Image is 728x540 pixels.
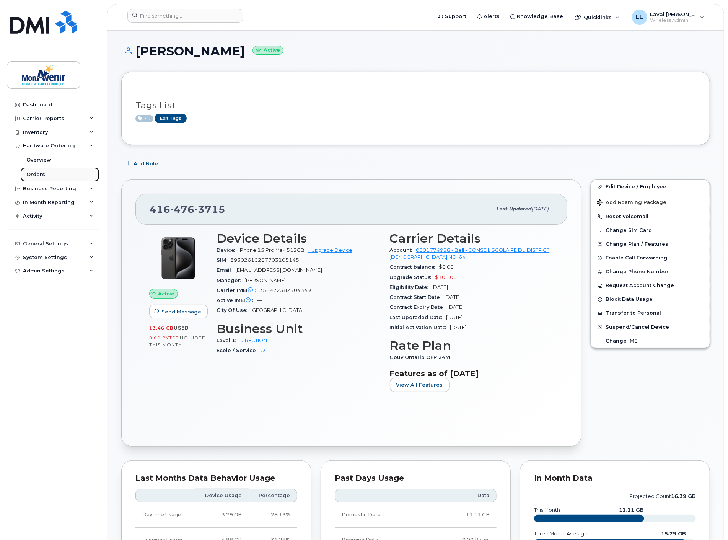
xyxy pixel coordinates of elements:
[591,334,710,348] button: Change IMEI
[217,307,251,313] span: City Of Use
[161,308,201,315] span: Send Message
[155,235,201,281] img: iPhone_15_Pro_Black.png
[445,294,461,300] span: [DATE]
[435,274,457,280] span: $105.00
[606,255,668,261] span: Enable Call Forwarding
[149,335,178,341] span: 0.00 Bytes
[308,247,352,253] a: + Upgrade Device
[244,277,286,283] span: [PERSON_NAME]
[121,157,165,170] button: Add Note
[249,489,297,502] th: Percentage
[534,507,560,513] text: this month
[591,224,710,237] button: Change SIM Card
[390,232,554,245] h3: Carrier Details
[534,475,696,482] div: In Month Data
[448,304,464,310] span: [DATE]
[591,265,710,279] button: Change Phone Number
[230,257,299,263] span: 89302610207703105145
[149,335,206,347] span: included this month
[390,315,446,320] span: Last Upgraded Date
[149,325,174,331] span: 13.46 GB
[150,204,225,215] span: 416
[591,251,710,265] button: Enable Call Forwarding
[257,297,262,303] span: —
[217,338,239,343] span: Level 1
[134,160,158,167] span: Add Note
[390,325,450,330] span: Initial Activation Date
[591,210,710,224] button: Reset Voicemail
[174,325,189,331] span: used
[591,180,710,194] a: Edit Device / Employee
[251,307,304,313] span: [GEOGRAPHIC_DATA]
[259,287,311,293] span: 358472382904349
[149,305,208,318] button: Send Message
[591,194,710,210] button: Add Roaming Package
[194,204,225,215] span: 3715
[195,502,249,527] td: 3.79 GB
[606,324,669,330] span: Suspend/Cancel Device
[432,284,448,290] span: [DATE]
[217,347,260,353] span: Ecole / Service
[239,247,305,253] span: iPhone 15 Pro Max 512GB
[425,502,497,527] td: 11.11 GB
[446,315,463,320] span: [DATE]
[390,247,416,253] span: Account
[170,204,194,215] span: 476
[390,294,445,300] span: Contract Start Date
[591,237,710,251] button: Change Plan / Features
[390,264,439,270] span: Contract balance
[531,206,549,212] span: [DATE]
[217,247,239,253] span: Device
[591,292,710,306] button: Block Data Usage
[135,475,297,482] div: Last Months Data Behavior Usage
[629,493,696,499] text: projected count
[217,257,230,263] span: SIM
[235,267,322,273] span: [EMAIL_ADDRESS][DOMAIN_NAME]
[606,241,668,247] span: Change Plan / Features
[195,489,249,502] th: Device Usage
[390,274,435,280] span: Upgrade Status
[217,287,259,293] span: Carrier IMEI
[619,507,644,513] text: 11.11 GB
[496,206,531,212] span: Last updated
[239,338,267,343] a: DIRECTION
[591,306,710,320] button: Transfer to Personal
[217,297,257,303] span: Active IMEI
[249,502,297,527] td: 28.13%
[390,354,454,360] span: Gouv Ontario OFP 24M
[390,369,554,378] h3: Features as of [DATE]
[390,339,554,352] h3: Rate Plan
[217,322,381,336] h3: Business Unit
[450,325,467,330] span: [DATE]
[439,264,454,270] span: $0.00
[155,114,187,123] a: Edit Tags
[260,347,268,353] a: CC
[425,489,497,502] th: Data
[135,101,696,110] h3: Tags List
[390,378,450,392] button: View All Features
[597,199,666,207] span: Add Roaming Package
[661,531,686,537] text: 15.29 GB
[390,284,432,290] span: Eligibility Date
[396,381,443,388] span: View All Features
[217,277,244,283] span: Manager
[158,290,174,297] span: Active
[671,493,696,499] tspan: 16.39 GB
[217,267,235,273] span: Email
[217,232,381,245] h3: Device Details
[252,46,283,55] small: Active
[335,475,497,482] div: Past Days Usage
[135,502,195,527] td: Daytime Usage
[591,279,710,292] button: Request Account Change
[121,44,710,58] h1: [PERSON_NAME]
[335,502,425,527] td: Domestic Data
[390,304,448,310] span: Contract Expiry Date
[534,531,588,537] text: three month average
[135,115,153,122] span: Active
[591,320,710,334] button: Suspend/Cancel Device
[390,247,550,260] a: 0501774998 - Bell - CONSEIL SCOLAIRE DU DISTRICT [DEMOGRAPHIC_DATA] NO. 64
